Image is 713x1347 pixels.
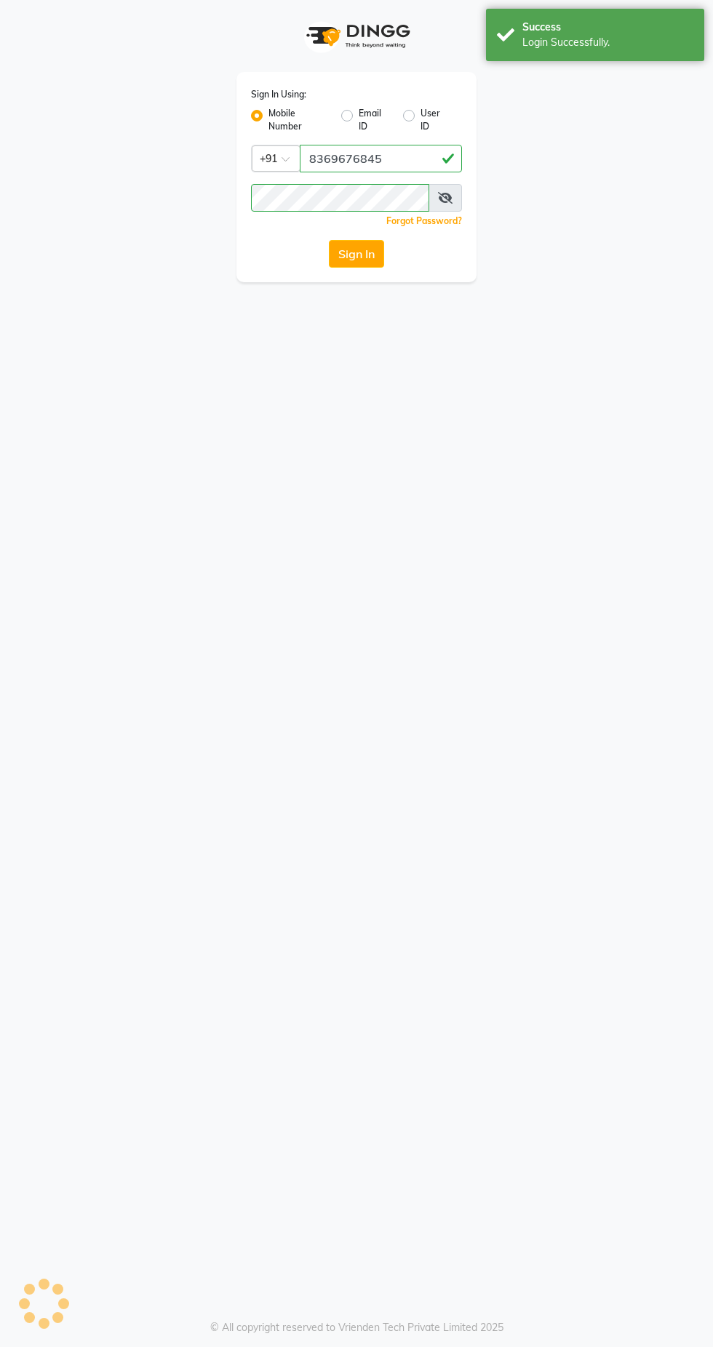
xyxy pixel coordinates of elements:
[522,20,693,35] div: Success
[251,88,306,101] label: Sign In Using:
[329,240,384,268] button: Sign In
[359,107,391,133] label: Email ID
[298,15,415,57] img: logo1.svg
[268,107,330,133] label: Mobile Number
[522,35,693,50] div: Login Successfully.
[386,215,462,226] a: Forgot Password?
[421,107,450,133] label: User ID
[300,145,462,172] input: Username
[251,184,429,212] input: Username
